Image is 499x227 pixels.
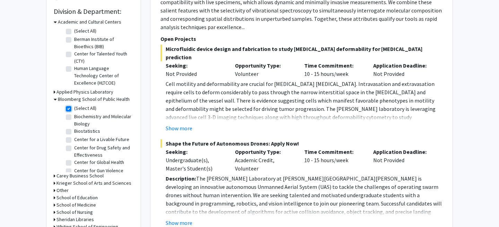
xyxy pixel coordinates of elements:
[74,136,129,143] label: Center for a Livable Future
[299,61,368,78] div: 10 - 15 hours/week
[235,148,294,156] p: Opportunity Type:
[166,175,196,182] strong: Description:
[56,216,94,223] h3: Sheridan Libraries
[166,124,192,132] button: Show more
[304,148,363,156] p: Time Commitment:
[58,18,121,26] h3: Academic and Cultural Centers
[74,113,132,128] label: Biochemistry and Molecular Biology
[230,148,299,173] div: Academic Credit, Volunteer
[74,50,132,65] label: Center for Talented Youth (CTY)
[74,65,132,87] label: Human Language Technology Center of Excellence (HLTCOE)
[56,180,131,187] h3: Krieger School of Arts and Sciences
[166,148,225,156] p: Seeking:
[56,187,69,194] h3: Other
[54,7,133,16] h2: Division & Department:
[58,96,130,103] h3: Bloomberg School of Public Health
[160,45,443,61] span: Microfluidic device design and fabrication to study [MEDICAL_DATA] deformability for [MEDICAL_DAT...
[74,36,132,50] label: Berman Institute of Bioethics (BIB)
[230,61,299,78] div: Volunteer
[166,174,443,224] p: The [PERSON_NAME] Laboratory at [PERSON_NAME][GEOGRAPHIC_DATA][PERSON_NAME] is developing an inno...
[74,159,124,166] label: Center for Global Health
[74,167,132,182] label: Center for Gun Violence Solutions
[166,61,225,70] p: Seeking:
[166,80,443,130] p: Cell motility and deformability are crucial for [MEDICAL_DATA] [MEDICAL_DATA]. Intravasation and ...
[166,219,192,227] button: Show more
[373,61,432,70] p: Application Deadline:
[56,209,93,216] h3: School of Nursing
[56,201,96,209] h3: School of Medicine
[166,156,225,173] div: Undergraduate(s), Master's Student(s)
[160,35,443,43] p: Open Projects
[304,61,363,70] p: Time Commitment:
[5,196,29,222] iframe: Chat
[74,27,96,35] label: (Select All)
[74,144,132,159] label: Center for Drug Safety and Effectiveness
[368,148,437,173] div: Not Provided
[160,139,443,148] span: Shape the Future of Autonomous Drones: Apply Now!
[235,61,294,70] p: Opportunity Type:
[299,148,368,173] div: 10 - 15 hours/week
[373,148,432,156] p: Application Deadline:
[74,105,96,112] label: (Select All)
[368,61,437,78] div: Not Provided
[56,88,113,96] h3: Applied Physics Laboratory
[166,70,225,78] div: Not Provided
[56,172,104,180] h3: Carey Business School
[74,128,100,135] label: Biostatistics
[56,194,98,201] h3: School of Education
